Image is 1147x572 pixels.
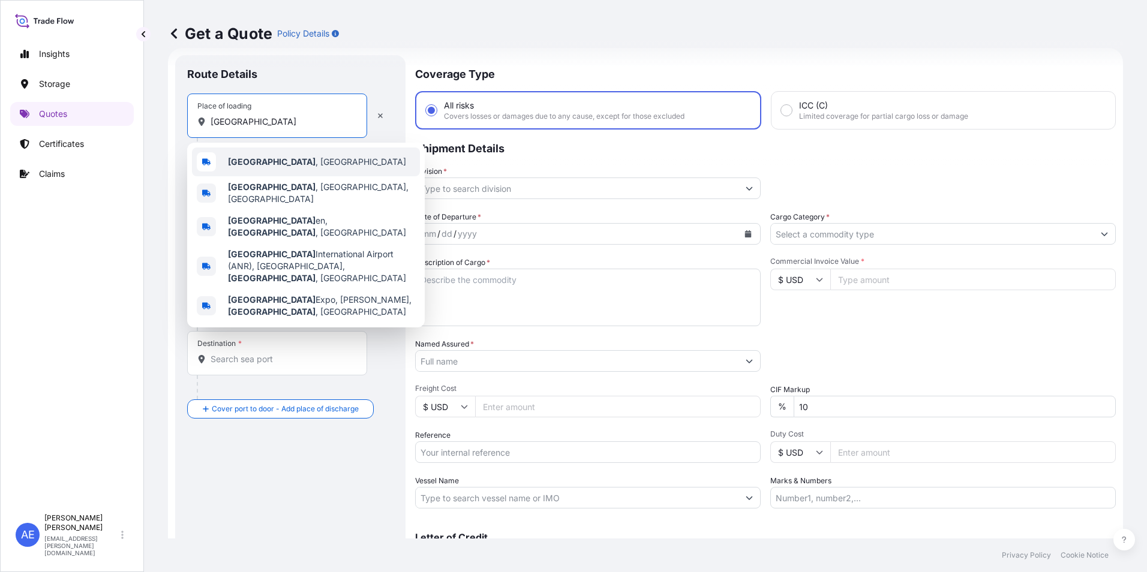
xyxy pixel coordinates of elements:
p: Privacy Policy [1002,550,1051,560]
b: [GEOGRAPHIC_DATA] [228,182,316,192]
b: [GEOGRAPHIC_DATA] [228,306,316,317]
p: Get a Quote [168,24,272,43]
span: International Airport (ANR), [GEOGRAPHIC_DATA], , [GEOGRAPHIC_DATA] [228,248,415,284]
input: Type amount [830,269,1116,290]
label: CIF Markup [770,384,810,396]
label: Marks & Numbers [770,475,831,487]
span: Expo, [PERSON_NAME], , [GEOGRAPHIC_DATA] [228,294,415,318]
input: Number1, number2,... [770,487,1116,508]
div: year, [457,227,478,241]
p: Route Details [187,67,257,82]
b: [GEOGRAPHIC_DATA] [228,215,316,225]
p: Claims [39,168,65,180]
div: / [454,227,457,241]
button: Show suggestions [1094,223,1115,245]
b: [GEOGRAPHIC_DATA] [228,273,316,283]
input: Type to search vessel name or IMO [416,487,738,508]
input: Full name [416,350,738,372]
input: Your internal reference [415,441,761,463]
span: Freight Cost [415,384,761,393]
div: month, [421,227,437,241]
p: Letter of Credit [415,532,1116,542]
div: day, [440,227,454,241]
span: Date of Departure [415,211,481,223]
b: [GEOGRAPHIC_DATA] [228,156,316,167]
p: Cookie Notice [1061,550,1109,560]
button: Show suggestions [738,487,760,508]
b: [GEOGRAPHIC_DATA] [228,227,316,237]
p: Insights [39,48,70,60]
div: Destination [197,339,242,348]
span: ICC (C) [799,100,828,112]
span: en, , [GEOGRAPHIC_DATA] [228,215,415,239]
input: Enter amount [475,396,761,417]
div: Show suggestions [187,143,425,327]
div: / [437,227,440,241]
button: Show suggestions [738,177,760,199]
label: Description of Cargo [415,257,490,269]
input: Enter percentage [794,396,1116,417]
input: Enter amount [830,441,1116,463]
p: Shipment Details [415,130,1116,165]
label: Named Assured [415,338,474,350]
p: Policy Details [277,28,329,40]
input: Destination [211,353,352,365]
span: , [GEOGRAPHIC_DATA] [228,156,406,168]
label: Vessel Name [415,475,459,487]
button: Show suggestions [738,350,760,372]
span: All risks [444,100,474,112]
p: Storage [39,78,70,90]
button: Calendar [738,224,758,243]
p: Coverage Type [415,55,1116,91]
span: , [GEOGRAPHIC_DATA], [GEOGRAPHIC_DATA] [228,181,415,205]
p: [PERSON_NAME] [PERSON_NAME] [44,513,119,532]
input: Place of loading [211,116,352,128]
label: Reference [415,429,451,441]
label: Division [415,165,447,177]
input: Select a commodity type [771,223,1094,245]
span: Covers losses or damages due to any cause, except for those excluded [444,112,684,121]
div: % [770,396,794,417]
input: Type to search division [416,177,738,199]
span: AE [21,529,35,541]
span: Duty Cost [770,429,1116,439]
div: Place of loading [197,101,251,111]
span: Commercial Invoice Value [770,257,1116,266]
span: Cover port to door - Add place of discharge [212,403,359,415]
label: Cargo Category [770,211,830,223]
p: Certificates [39,138,84,150]
span: Limited coverage for partial cargo loss or damage [799,112,968,121]
b: [GEOGRAPHIC_DATA] [228,294,316,305]
b: [GEOGRAPHIC_DATA] [228,249,316,259]
p: Quotes [39,108,67,120]
p: [EMAIL_ADDRESS][PERSON_NAME][DOMAIN_NAME] [44,535,119,556]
